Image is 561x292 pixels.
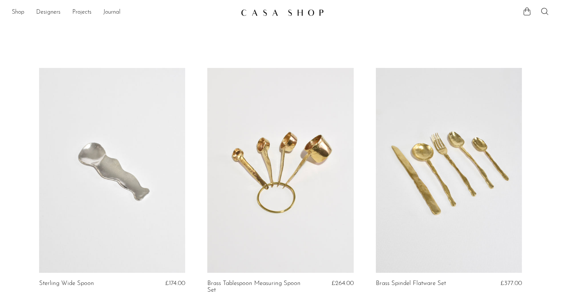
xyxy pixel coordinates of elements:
a: Brass Spindel Flatware Set [376,280,446,287]
a: Sterling Wide Spoon [39,280,94,287]
span: £264.00 [332,280,354,286]
span: £377.00 [501,280,522,286]
a: Shop [12,8,24,17]
a: Projects [72,8,91,17]
a: Designers [36,8,60,17]
a: Journal [103,8,121,17]
span: £174.00 [165,280,185,286]
nav: Desktop navigation [12,6,235,19]
ul: NEW HEADER MENU [12,6,235,19]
